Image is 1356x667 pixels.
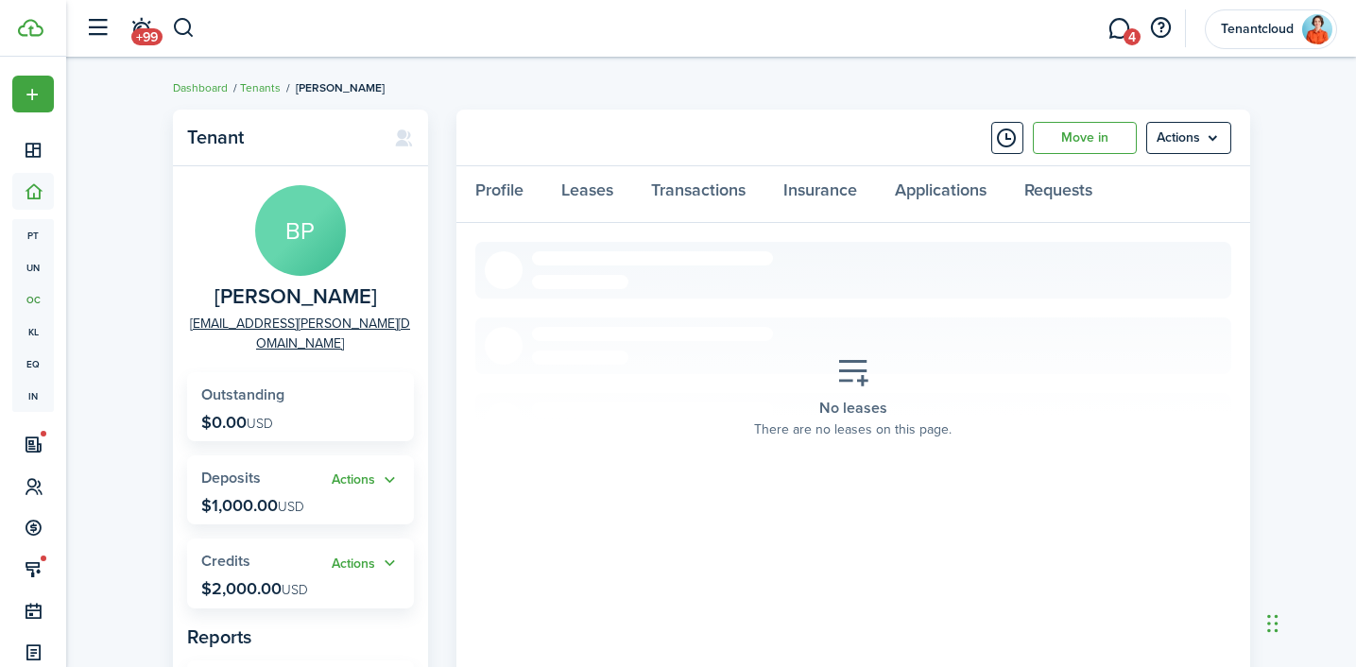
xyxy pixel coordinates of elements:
[201,467,261,488] span: Deposits
[255,185,346,276] avatar-text: BP
[296,79,385,96] span: [PERSON_NAME]
[332,553,400,574] button: Open menu
[240,79,281,96] a: Tenants
[542,166,632,223] a: Leases
[1005,166,1111,223] a: Requests
[1262,576,1356,667] iframe: Chat Widget
[12,316,54,348] a: kl
[12,348,54,380] a: eq
[201,496,304,515] p: $1,000.00
[1146,122,1231,154] button: Open menu
[819,397,887,419] span: No leases
[332,470,400,491] button: Open menu
[172,12,196,44] button: Search
[247,414,273,434] span: USD
[215,285,377,309] span: Brad Pitt
[754,419,952,439] span: There are no leases on this page.
[764,166,876,223] a: Insurance
[632,166,764,223] a: Transactions
[187,623,414,651] panel-main-subtitle: Reports
[201,579,308,598] p: $2,000.00
[12,76,54,112] button: Open menu
[18,19,43,37] img: TenantCloud
[201,384,284,405] span: Outstanding
[278,497,304,517] span: USD
[187,314,414,353] a: [EMAIL_ADDRESS][PERSON_NAME][DOMAIN_NAME]
[1124,28,1141,45] span: 4
[1302,14,1332,44] img: Tenantcloud
[173,79,228,96] a: Dashboard
[1033,122,1137,154] a: Move in
[123,5,159,53] a: Notifications
[79,10,115,46] button: Open sidebar
[1144,12,1176,44] button: Open resource center
[1101,5,1137,53] a: Messaging
[282,580,308,600] span: USD
[201,550,250,572] span: Credits
[12,380,54,412] a: in
[991,122,1023,154] button: Timeline
[131,28,163,45] span: +99
[456,166,542,223] a: Profile
[876,166,1005,223] a: Applications
[12,251,54,283] a: un
[332,470,400,491] button: Actions
[1219,23,1295,36] span: Tenantcloud
[12,219,54,251] a: pt
[187,127,375,148] panel-main-title: Tenant
[12,283,54,316] a: oc
[332,553,400,574] button: Actions
[201,413,273,432] p: $0.00
[1267,595,1279,652] div: Drag
[1146,122,1231,154] menu-btn: Actions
